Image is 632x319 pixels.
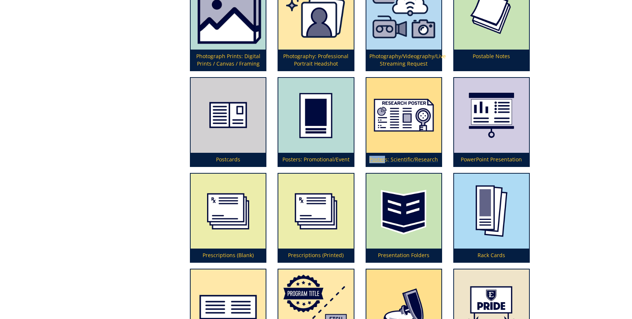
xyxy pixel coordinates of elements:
[366,50,441,70] p: Photography/Videography/Live Streaming Request
[454,50,529,70] p: Postable Notes
[366,174,441,249] img: folders-5949219d3e5475.27030474.png
[278,78,353,166] a: Posters: Promotional/Event
[366,174,441,262] a: Presentation Folders
[191,78,266,166] a: Postcards
[278,174,353,249] img: prescription-pads-594929dacd5317.41259872.png
[366,78,441,153] img: posters-scientific-5aa5927cecefc5.90805739.png
[366,153,441,166] p: Posters: Scientific/Research
[454,174,529,249] img: rack-cards-59492a653cf634.38175772.png
[191,174,266,262] a: Prescriptions (Blank)
[191,174,266,249] img: blank%20prescriptions-655685b7a02444.91910750.png
[454,78,529,166] a: PowerPoint Presentation
[191,153,266,166] p: Postcards
[278,50,353,70] p: Photography: Professional Portrait Headshot
[278,174,353,262] a: Prescriptions (Printed)
[454,153,529,166] p: PowerPoint Presentation
[454,174,529,262] a: Rack Cards
[278,249,353,262] p: Prescriptions (Printed)
[191,78,266,153] img: postcard-59839371c99131.37464241.png
[366,249,441,262] p: Presentation Folders
[454,78,529,153] img: powerpoint-presentation-5949298d3aa018.35992224.png
[366,78,441,166] a: Posters: Scientific/Research
[191,249,266,262] p: Prescriptions (Blank)
[454,249,529,262] p: Rack Cards
[278,153,353,166] p: Posters: Promotional/Event
[191,50,266,70] p: Photograph Prints: Digital Prints / Canvas / Framing
[278,78,353,153] img: poster-promotional-5949293418faa6.02706653.png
